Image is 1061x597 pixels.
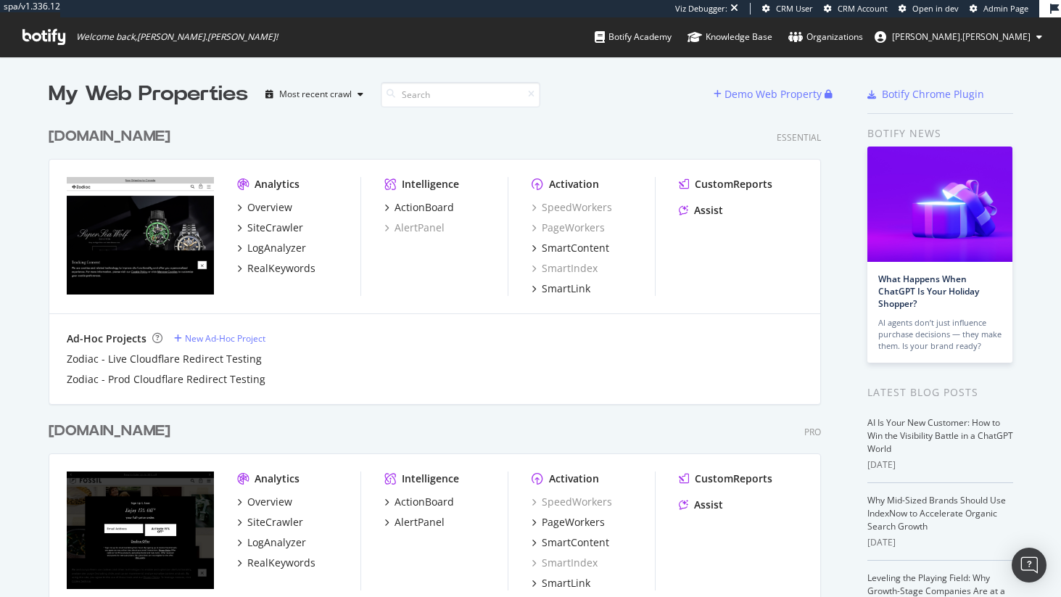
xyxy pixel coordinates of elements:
[688,17,772,57] a: Knowledge Base
[395,200,454,215] div: ActionBoard
[899,3,959,15] a: Open in dev
[237,221,303,235] a: SiteCrawler
[867,536,1013,549] div: [DATE]
[255,472,300,486] div: Analytics
[384,221,445,235] a: AlertPanel
[395,495,454,509] div: ActionBoard
[395,515,445,530] div: AlertPanel
[532,535,609,550] a: SmartContent
[532,495,612,509] a: SpeedWorkers
[863,25,1054,49] button: [PERSON_NAME].[PERSON_NAME]
[695,177,772,192] div: CustomReports
[549,177,599,192] div: Activation
[247,535,306,550] div: LogAnalyzer
[867,494,1006,532] a: Why Mid-Sized Brands Should Use IndexNow to Accelerate Organic Search Growth
[688,30,772,44] div: Knowledge Base
[247,556,315,570] div: RealKeywords
[247,221,303,235] div: SiteCrawler
[67,332,146,346] div: Ad-Hoc Projects
[260,83,369,106] button: Most recent crawl
[76,31,278,43] span: Welcome back, [PERSON_NAME].[PERSON_NAME] !
[49,421,176,442] a: [DOMAIN_NAME]
[595,17,672,57] a: Botify Academy
[237,535,306,550] a: LogAnalyzer
[983,3,1028,14] span: Admin Page
[255,177,300,192] div: Analytics
[714,88,825,100] a: Demo Web Property
[532,261,598,276] div: SmartIndex
[279,90,352,99] div: Most recent crawl
[695,472,772,486] div: CustomReports
[867,147,1012,262] img: What Happens When ChatGPT Is Your Holiday Shopper?
[237,556,315,570] a: RealKeywords
[542,281,590,296] div: SmartLink
[247,261,315,276] div: RealKeywords
[384,515,445,530] a: AlertPanel
[679,472,772,486] a: CustomReports
[49,421,170,442] div: [DOMAIN_NAME]
[402,177,459,192] div: Intelligence
[67,472,214,589] img: Fossil.com
[970,3,1028,15] a: Admin Page
[67,352,262,366] div: Zodiac - Live Cloudflare Redirect Testing
[867,416,1013,455] a: AI Is Your New Customer: How to Win the Visibility Battle in a ChatGPT World
[679,498,723,512] a: Assist
[595,30,672,44] div: Botify Academy
[838,3,888,14] span: CRM Account
[824,3,888,15] a: CRM Account
[532,515,605,530] a: PageWorkers
[762,3,813,15] a: CRM User
[542,576,590,590] div: SmartLink
[532,556,598,570] a: SmartIndex
[724,87,822,102] div: Demo Web Property
[912,3,959,14] span: Open in dev
[882,87,984,102] div: Botify Chrome Plugin
[185,332,265,345] div: New Ad-Hoc Project
[714,83,825,106] button: Demo Web Property
[237,241,306,255] a: LogAnalyzer
[237,200,292,215] a: Overview
[532,221,605,235] a: PageWorkers
[776,3,813,14] span: CRM User
[878,317,1002,352] div: AI agents don’t just influence purchase decisions — they make them. Is your brand ready?
[402,472,459,486] div: Intelligence
[694,203,723,218] div: Assist
[237,495,292,509] a: Overview
[384,200,454,215] a: ActionBoard
[247,241,306,255] div: LogAnalyzer
[237,261,315,276] a: RealKeywords
[532,241,609,255] a: SmartContent
[174,332,265,345] a: New Ad-Hoc Project
[542,515,605,530] div: PageWorkers
[788,17,863,57] a: Organizations
[67,372,265,387] a: Zodiac - Prod Cloudflare Redirect Testing
[532,576,590,590] a: SmartLink
[1012,548,1046,582] div: Open Intercom Messenger
[532,200,612,215] a: SpeedWorkers
[381,82,540,107] input: Search
[49,126,176,147] a: [DOMAIN_NAME]
[49,80,248,109] div: My Web Properties
[804,426,821,438] div: Pro
[777,131,821,144] div: Essential
[67,177,214,295] img: Zodiacwatches.com
[532,281,590,296] a: SmartLink
[384,495,454,509] a: ActionBoard
[542,535,609,550] div: SmartContent
[867,458,1013,472] div: [DATE]
[867,87,984,102] a: Botify Chrome Plugin
[247,515,303,530] div: SiteCrawler
[788,30,863,44] div: Organizations
[679,203,723,218] a: Assist
[694,498,723,512] div: Assist
[679,177,772,192] a: CustomReports
[549,472,599,486] div: Activation
[542,241,609,255] div: SmartContent
[675,3,727,15] div: Viz Debugger:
